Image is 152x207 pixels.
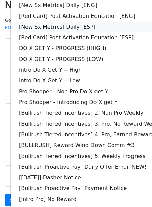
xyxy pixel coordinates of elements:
[5,18,89,30] small: Google Sheet:
[5,194,27,206] a: Send
[118,175,152,207] iframe: Chat Widget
